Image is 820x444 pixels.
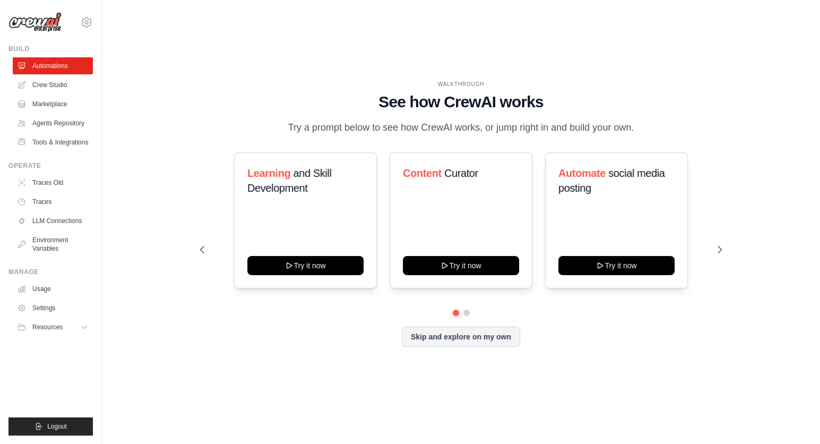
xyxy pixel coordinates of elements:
[558,167,665,194] span: social media posting
[13,300,93,317] a: Settings
[402,327,520,347] button: Skip and explore on my own
[8,268,93,276] div: Manage
[403,256,519,275] button: Try it now
[8,12,62,32] img: Logo
[47,422,67,431] span: Logout
[8,45,93,53] div: Build
[247,256,364,275] button: Try it now
[13,57,93,74] a: Automations
[247,167,290,179] span: Learning
[247,167,331,194] span: and Skill Development
[13,76,93,93] a: Crew Studio
[13,319,93,336] button: Resources
[13,115,93,132] a: Agents Repository
[767,393,820,444] div: 채팅 위젯
[767,393,820,444] iframe: Chat Widget
[13,193,93,210] a: Traces
[8,161,93,170] div: Operate
[444,167,478,179] span: Curator
[558,167,606,179] span: Automate
[558,256,675,275] button: Try it now
[200,92,722,112] h1: See how CrewAI works
[8,417,93,436] button: Logout
[13,96,93,113] a: Marketplace
[403,167,442,179] span: Content
[32,323,63,331] span: Resources
[13,174,93,191] a: Traces Old
[13,212,93,229] a: LLM Connections
[283,120,640,135] p: Try a prompt below to see how CrewAI works, or jump right in and build your own.
[200,80,722,88] div: WALKTHROUGH
[13,134,93,151] a: Tools & Integrations
[13,232,93,257] a: Environment Variables
[13,280,93,297] a: Usage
